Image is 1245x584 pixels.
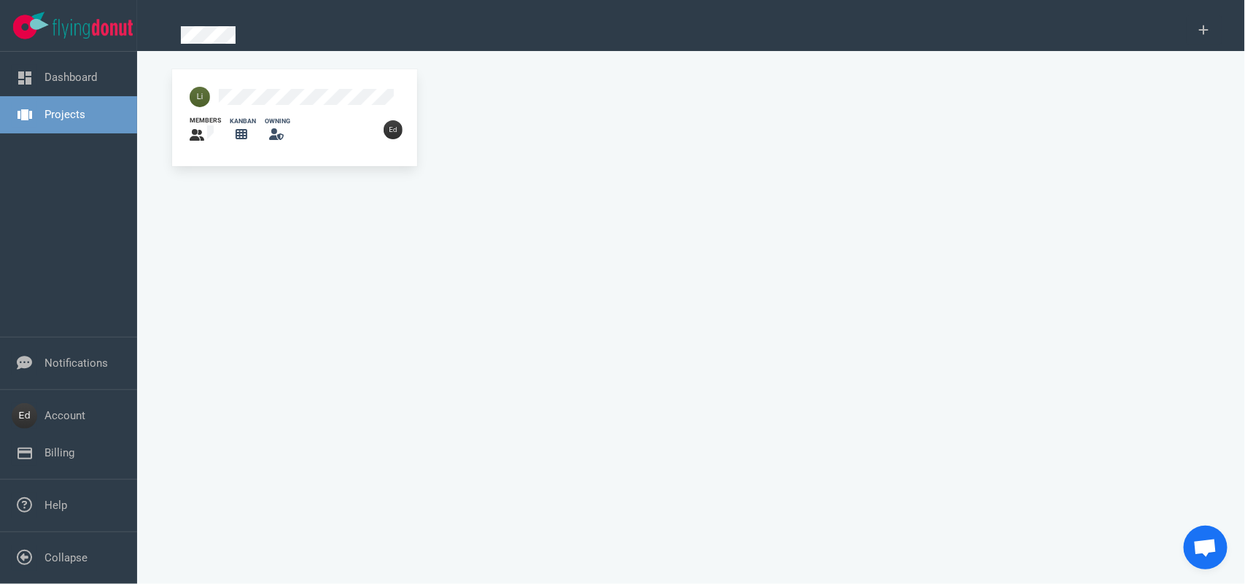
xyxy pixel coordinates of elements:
[53,19,133,39] img: Flying Donut text logo
[384,120,403,139] img: 26
[265,117,290,126] div: owning
[44,357,108,370] a: Notifications
[44,551,88,564] a: Collapse
[44,71,97,84] a: Dashboard
[44,499,67,512] a: Help
[190,116,221,125] div: members
[230,117,256,126] div: kanban
[44,409,85,422] a: Account
[190,116,221,144] a: members
[1184,526,1227,569] a: Aprire la chat
[44,108,85,121] a: Projects
[190,87,210,107] img: 40
[44,446,74,459] a: Billing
